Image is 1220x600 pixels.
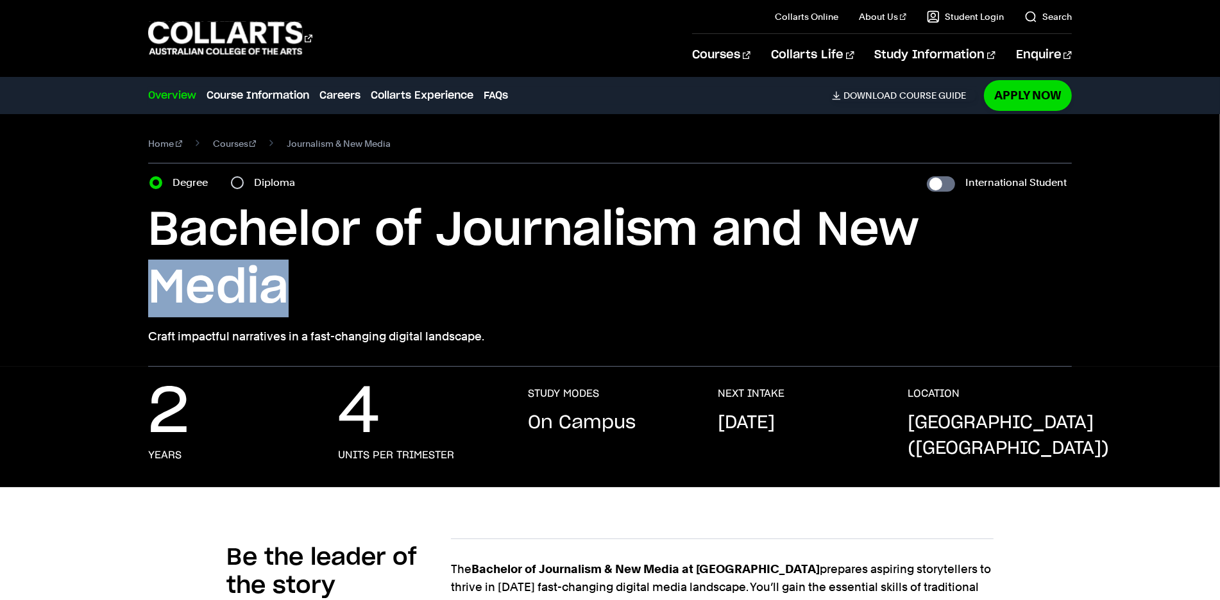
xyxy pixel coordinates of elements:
[771,34,854,76] a: Collarts Life
[843,90,897,101] span: Download
[484,88,508,103] a: FAQs
[173,174,216,192] label: Degree
[775,10,838,23] a: Collarts Online
[718,410,775,436] p: [DATE]
[148,88,196,103] a: Overview
[254,174,303,192] label: Diploma
[226,544,451,600] h2: Be the leader of the story
[984,80,1072,110] a: Apply Now
[148,202,1072,317] h1: Bachelor of Journalism and New Media
[927,10,1004,23] a: Student Login
[471,562,820,576] strong: Bachelor of Journalism & New Media at [GEOGRAPHIC_DATA]
[207,88,309,103] a: Course Information
[371,88,473,103] a: Collarts Experience
[1016,34,1072,76] a: Enquire
[965,174,1067,192] label: International Student
[718,387,784,400] h3: NEXT INTAKE
[528,387,599,400] h3: STUDY MODES
[148,328,1072,346] p: Craft impactful narratives in a fast-changing digital landscape.
[908,387,960,400] h3: LOCATION
[319,88,360,103] a: Careers
[832,90,976,101] a: DownloadCourse Guide
[908,410,1109,462] p: [GEOGRAPHIC_DATA] ([GEOGRAPHIC_DATA])
[875,34,995,76] a: Study Information
[859,10,906,23] a: About Us
[148,449,182,462] h3: years
[338,387,380,438] p: 4
[528,410,636,436] p: On Campus
[148,387,189,438] p: 2
[148,20,312,56] div: Go to homepage
[1024,10,1072,23] a: Search
[287,135,391,153] span: Journalism & New Media
[338,449,454,462] h3: units per trimester
[148,135,182,153] a: Home
[692,34,750,76] a: Courses
[213,135,257,153] a: Courses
